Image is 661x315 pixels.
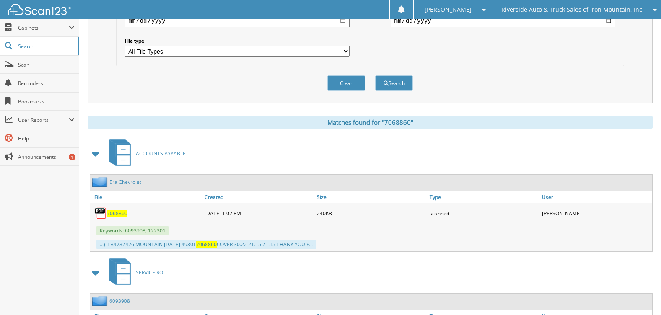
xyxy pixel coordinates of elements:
[428,191,540,203] a: Type
[315,191,427,203] a: Size
[104,256,163,289] a: SERVICE RO
[18,43,73,50] span: Search
[375,75,413,91] button: Search
[90,191,202,203] a: File
[96,240,316,249] div: ...) 1 84732426 MOUNTAIN [DATE] 49801 COVER 30.22 21.15 21.15 THANK YOU F...
[428,205,540,222] div: scanned
[107,210,127,217] a: 7068860
[315,205,427,222] div: 240KB
[18,61,75,68] span: Scan
[94,207,107,219] img: PDF.png
[18,116,69,124] span: User Reports
[202,205,315,222] div: [DATE] 1:02 PM
[88,116,653,129] div: Matches found for "7068860"
[202,191,315,203] a: Created
[540,191,652,203] a: User
[391,14,615,27] input: end
[501,7,642,12] span: Riverside Auto & Truck Sales of Iron Mountain, Inc
[619,275,661,315] iframe: Chat Widget
[136,150,186,157] span: ACCOUNTS PAYABLE
[96,226,169,235] span: Keywords: 6093908, 122301
[540,205,652,222] div: [PERSON_NAME]
[125,37,349,44] label: File type
[425,7,472,12] span: [PERSON_NAME]
[69,154,75,160] div: 1
[327,75,365,91] button: Clear
[109,297,130,305] a: 6093908
[8,4,71,15] img: scan123-logo-white.svg
[104,137,186,170] a: ACCOUNTS PAYABLE
[109,178,141,186] a: Era Chevrolet
[18,24,69,31] span: Cabinets
[125,14,349,27] input: start
[18,153,75,160] span: Announcements
[18,135,75,142] span: Help
[196,241,217,248] span: 7068860
[18,80,75,87] span: Reminders
[92,177,109,187] img: folder2.png
[18,98,75,105] span: Bookmarks
[136,269,163,276] span: SERVICE RO
[92,296,109,306] img: folder2.png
